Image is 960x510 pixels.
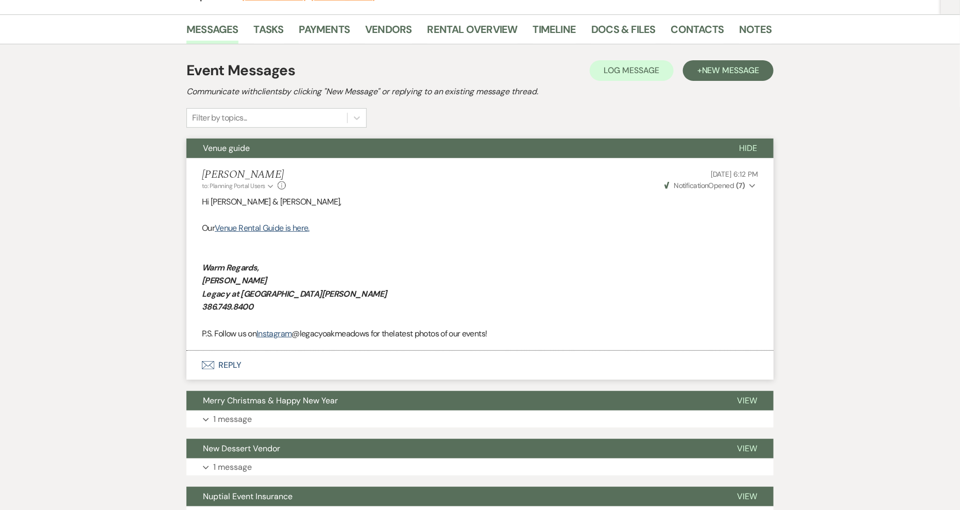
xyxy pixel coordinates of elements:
[202,301,253,312] em: 386.749.8400
[202,262,259,273] em: Warm Regards,
[202,288,386,299] em: Legacy at [GEOGRAPHIC_DATA][PERSON_NAME]
[711,169,758,179] span: [DATE] 6:12 PM
[186,391,721,411] button: Merry Christmas & Happy New Year
[427,21,518,44] a: Rental Overview
[203,443,280,454] span: New Dessert Vendor
[186,351,774,380] button: Reply
[202,182,265,190] span: to: Planning Portal Users
[590,60,674,81] button: Log Message
[723,139,774,158] button: Hide
[203,491,293,502] span: Nuptial Event Insurance
[299,21,350,44] a: Payments
[533,21,576,44] a: Timeline
[393,328,487,339] span: latest photos of our events!
[186,86,774,98] h2: Communicate with clients by clicking "New Message" or replying to an existing message thread.
[186,21,238,44] a: Messages
[671,21,724,44] a: Contacts
[203,395,338,406] span: Merry Christmas & Happy New Year
[202,328,256,339] span: P.S. Follow us on
[186,487,721,506] button: Nuptial Event Insurance
[202,223,215,233] span: Our
[292,328,299,339] span: @
[663,180,758,191] button: NotificationOpened (7)
[186,458,774,476] button: 1 message
[186,139,723,158] button: Venue guide
[683,60,774,81] button: +New Message
[186,439,721,458] button: New Dessert Vendor
[739,143,757,154] span: Hide
[739,21,772,44] a: Notes
[192,112,247,124] div: Filter by topics...
[202,195,758,209] p: Hi [PERSON_NAME] & [PERSON_NAME],
[256,328,292,339] a: Instagram
[721,391,774,411] button: View
[721,487,774,506] button: View
[664,181,745,190] span: Opened
[254,21,284,44] a: Tasks
[202,327,758,341] p: legacyoakmeadows for the
[213,461,252,474] p: 1 message
[202,275,267,286] em: [PERSON_NAME]
[737,491,757,502] span: View
[202,181,275,191] button: to: Planning Portal Users
[721,439,774,458] button: View
[203,143,250,154] span: Venue guide
[737,395,757,406] span: View
[186,411,774,428] button: 1 message
[702,65,759,76] span: New Message
[737,443,757,454] span: View
[308,223,309,233] a: .
[591,21,655,44] a: Docs & Files
[215,223,308,233] a: Venue Rental Guide is here
[674,181,708,190] span: Notification
[213,413,252,426] p: 1 message
[365,21,412,44] a: Vendors
[736,181,745,190] strong: ( 7 )
[202,168,286,181] h5: [PERSON_NAME]
[186,60,295,81] h1: Event Messages
[604,65,659,76] span: Log Message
